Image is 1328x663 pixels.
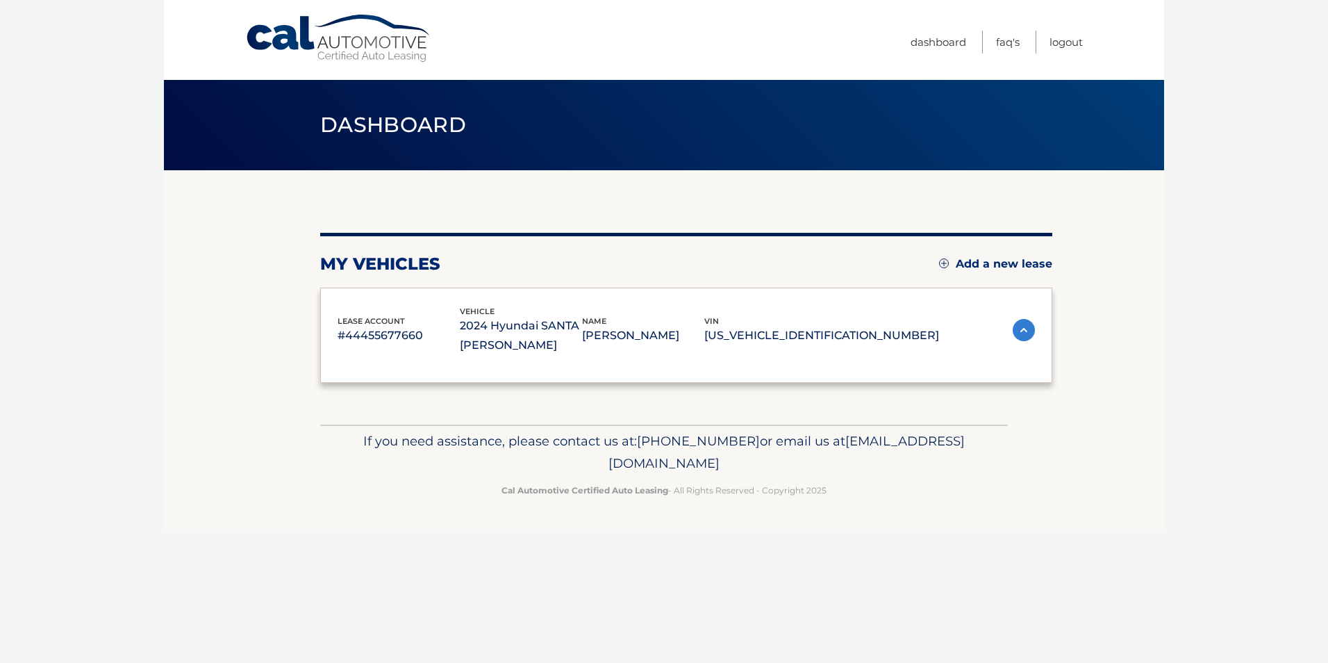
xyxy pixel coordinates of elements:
[1049,31,1083,54] a: Logout
[329,483,999,498] p: - All Rights Reserved - Copyright 2025
[460,316,582,355] p: 2024 Hyundai SANTA [PERSON_NAME]
[460,306,495,316] span: vehicle
[329,430,999,475] p: If you need assistance, please contact us at: or email us at
[582,316,606,326] span: name
[704,326,939,345] p: [US_VEHICLE_IDENTIFICATION_NUMBER]
[939,259,949,268] img: add.svg
[704,316,719,326] span: vin
[245,14,433,63] a: Cal Automotive
[338,316,405,326] span: lease account
[637,433,760,449] span: [PHONE_NUMBER]
[1013,319,1035,341] img: accordion-active.svg
[501,485,668,496] strong: Cal Automotive Certified Auto Leasing
[582,326,704,345] p: [PERSON_NAME]
[996,31,1020,54] a: FAQ's
[338,326,460,345] p: #44455677660
[320,254,440,275] h2: my vehicles
[320,112,466,138] span: Dashboard
[911,31,966,54] a: Dashboard
[939,257,1052,271] a: Add a new lease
